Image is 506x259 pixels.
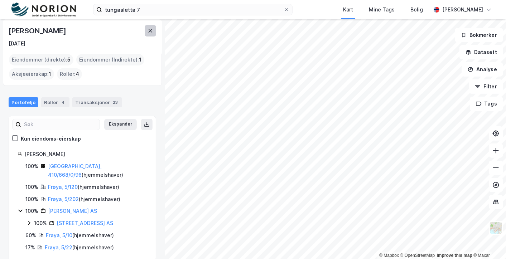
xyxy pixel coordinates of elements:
button: Analyse [462,62,503,77]
a: OpenStreetMap [400,253,435,258]
a: Mapbox [379,253,399,258]
a: Frøya, 5/10 [46,232,72,238]
div: 100% [25,183,38,191]
div: ( hjemmelshaver ) [48,183,119,191]
iframe: Chat Widget [470,225,506,259]
a: [STREET_ADDRESS] AS [57,220,113,226]
button: Filter [469,79,503,94]
div: Kart [343,5,353,14]
span: 4 [76,70,79,78]
div: [PERSON_NAME] [24,150,147,158]
input: Søk på adresse, matrikkel, gårdeiere, leietakere eller personer [102,4,284,15]
span: 1 [49,70,51,78]
div: Bolig [410,5,423,14]
input: Søk [21,119,100,130]
a: [PERSON_NAME] AS [48,208,97,214]
div: 100% [25,195,38,204]
div: ( hjemmelshaver ) [46,231,114,240]
a: Frøya, 5/22 [45,244,72,250]
div: 100% [34,219,47,228]
a: [GEOGRAPHIC_DATA], 410/668/0/96 [48,163,102,178]
button: Datasett [459,45,503,59]
div: ( hjemmelshaver ) [48,195,120,204]
div: 17% [25,243,35,252]
div: ( hjemmelshaver ) [45,243,114,252]
span: 5 [67,55,71,64]
button: Ekspander [104,119,137,130]
img: Z [489,221,503,235]
div: Kontrollprogram for chat [470,225,506,259]
div: [PERSON_NAME] [9,25,67,36]
div: Transaksjoner [72,97,122,107]
div: 23 [111,99,119,106]
div: 100% [25,162,38,171]
span: 1 [139,55,141,64]
div: [PERSON_NAME] [442,5,483,14]
div: 60% [25,231,36,240]
button: Tags [470,97,503,111]
div: Mine Tags [369,5,395,14]
div: Roller [41,97,69,107]
img: norion-logo.80e7a08dc31c2e691866.png [11,3,76,17]
div: Eiendommer (Indirekte) : [76,54,144,65]
div: [DATE] [9,39,25,48]
div: Kun eiendoms-eierskap [21,135,81,143]
a: Frøya, 5/202 [48,196,79,202]
div: 100% [25,207,38,215]
div: 4 [59,99,67,106]
a: Frøya, 5/120 [48,184,78,190]
div: ( hjemmelshaver ) [48,162,147,179]
div: Portefølje [9,97,38,107]
div: Aksjeeierskap : [9,68,54,80]
button: Bokmerker [455,28,503,42]
div: Eiendommer (direkte) : [9,54,73,65]
a: Improve this map [437,253,472,258]
div: Roller : [57,68,82,80]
